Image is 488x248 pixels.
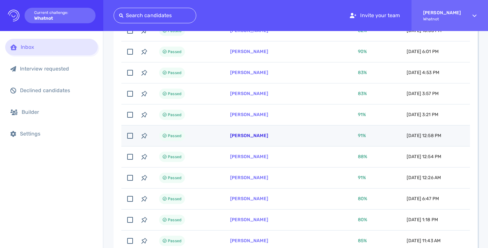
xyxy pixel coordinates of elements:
[230,217,268,222] a: [PERSON_NAME]
[168,195,181,203] span: Passed
[407,91,439,96] span: [DATE] 3:57 PM
[20,87,93,93] div: Declined candidates
[230,175,268,180] a: [PERSON_NAME]
[168,153,181,161] span: Passed
[407,196,439,201] span: [DATE] 6:47 PM
[358,133,366,138] span: 91 %
[230,70,268,75] a: [PERSON_NAME]
[358,28,367,33] span: 82 %
[230,154,268,159] a: [PERSON_NAME]
[22,109,93,115] div: Builder
[358,49,367,54] span: 90 %
[230,112,268,117] a: [PERSON_NAME]
[358,70,367,75] span: 83 %
[358,196,367,201] span: 80 %
[230,133,268,138] a: [PERSON_NAME]
[230,91,268,96] a: [PERSON_NAME]
[407,49,439,54] span: [DATE] 6:01 PM
[423,17,461,21] span: Whatnot
[358,154,367,159] span: 88 %
[20,131,93,137] div: Settings
[230,196,268,201] a: [PERSON_NAME]
[168,48,181,56] span: Passed
[407,28,442,33] span: [DATE] 10:38 PM
[168,90,181,98] span: Passed
[407,217,438,222] span: [DATE] 1:18 PM
[407,70,439,75] span: [DATE] 4:53 PM
[407,133,441,138] span: [DATE] 12:58 PM
[230,49,268,54] a: [PERSON_NAME]
[168,132,181,140] span: Passed
[168,111,181,119] span: Passed
[21,44,93,50] div: Inbox
[168,174,181,182] span: Passed
[358,238,367,243] span: 85 %
[358,112,366,117] span: 91 %
[407,238,441,243] span: [DATE] 11:43 AM
[230,28,268,33] a: [PERSON_NAME]
[407,154,441,159] span: [DATE] 12:54 PM
[168,237,181,245] span: Passed
[407,112,438,117] span: [DATE] 3:21 PM
[20,66,93,72] div: Interview requested
[358,91,367,96] span: 83 %
[358,217,367,222] span: 80 %
[168,216,181,224] span: Passed
[407,175,441,180] span: [DATE] 12:26 AM
[230,238,268,243] a: [PERSON_NAME]
[358,175,366,180] span: 91 %
[423,10,461,16] strong: [PERSON_NAME]
[168,69,181,77] span: Passed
